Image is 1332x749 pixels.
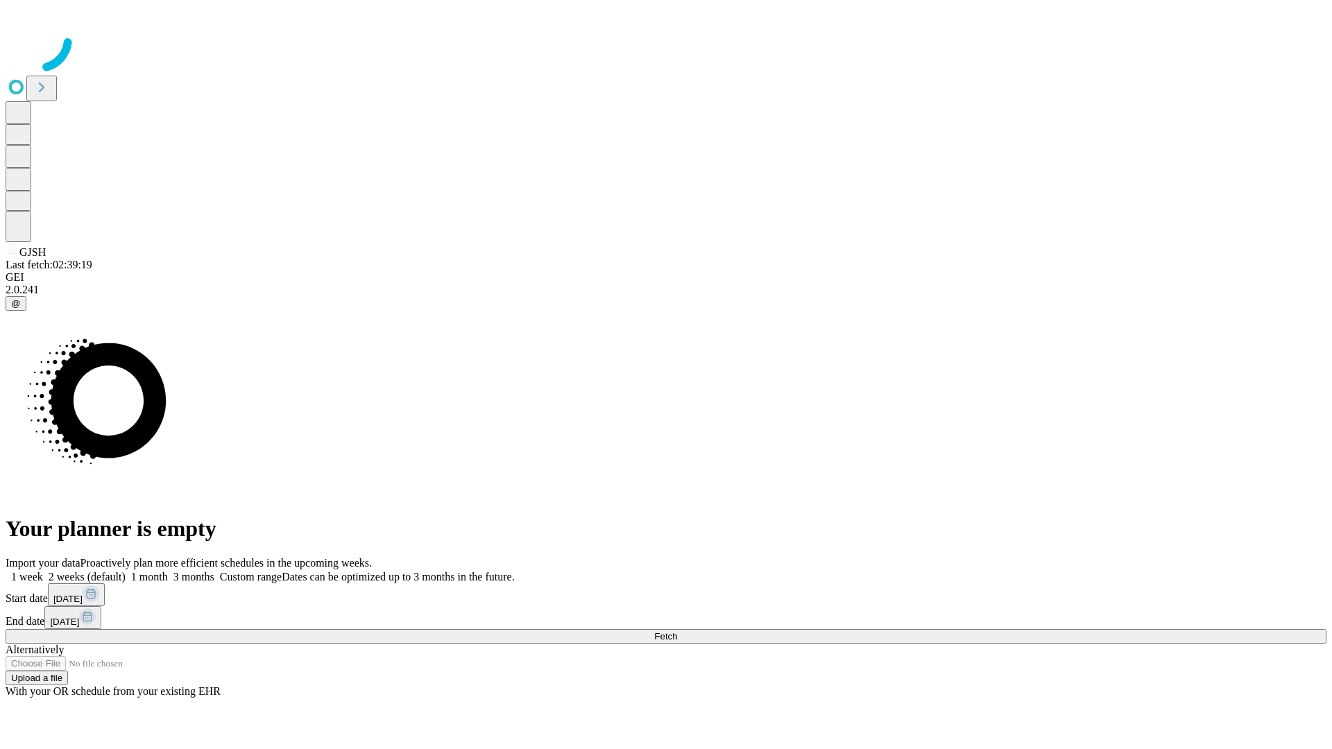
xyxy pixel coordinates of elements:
[131,571,168,583] span: 1 month
[6,629,1326,644] button: Fetch
[220,571,282,583] span: Custom range
[6,284,1326,296] div: 2.0.241
[6,685,221,697] span: With your OR schedule from your existing EHR
[48,583,105,606] button: [DATE]
[6,671,68,685] button: Upload a file
[80,557,372,569] span: Proactively plan more efficient schedules in the upcoming weeks.
[44,606,101,629] button: [DATE]
[282,571,514,583] span: Dates can be optimized up to 3 months in the future.
[6,296,26,311] button: @
[6,583,1326,606] div: Start date
[173,571,214,583] span: 3 months
[6,606,1326,629] div: End date
[6,259,92,270] span: Last fetch: 02:39:19
[6,644,64,655] span: Alternatively
[6,271,1326,284] div: GEI
[654,631,677,642] span: Fetch
[49,571,126,583] span: 2 weeks (default)
[6,557,80,569] span: Import your data
[50,617,79,627] span: [DATE]
[6,516,1326,542] h1: Your planner is empty
[19,246,46,258] span: GJSH
[11,571,43,583] span: 1 week
[53,594,83,604] span: [DATE]
[11,298,21,309] span: @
